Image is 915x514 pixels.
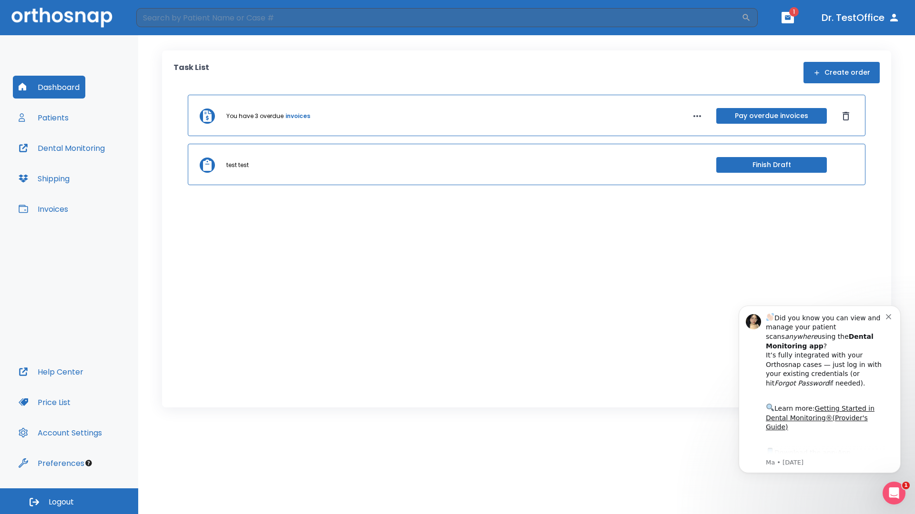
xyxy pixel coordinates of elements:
[13,106,74,129] button: Patients
[11,8,112,27] img: Orthosnap
[49,497,74,507] span: Logout
[716,108,827,124] button: Pay overdue invoices
[13,452,90,474] button: Preferences
[13,360,89,383] button: Help Center
[226,161,249,169] p: test test
[789,7,799,17] span: 1
[13,137,111,159] button: Dental Monitoring
[136,8,742,27] input: Search by Patient Name or Case #
[838,109,854,124] button: Dismiss
[285,112,310,120] a: invoices
[13,421,108,444] button: Account Settings
[84,459,93,467] div: Tooltip anchor
[173,62,209,83] p: Task List
[13,76,85,99] button: Dashboard
[13,167,75,190] button: Shipping
[902,482,910,489] span: 1
[226,112,284,120] p: You have 3 overdue
[803,62,880,83] button: Create order
[716,157,827,173] button: Finish Draft
[818,9,904,26] button: Dr. TestOffice
[13,198,74,220] button: Invoices
[883,482,905,504] iframe: Intercom live chat
[724,294,915,509] iframe: Intercom notifications message
[13,391,76,414] button: Price List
